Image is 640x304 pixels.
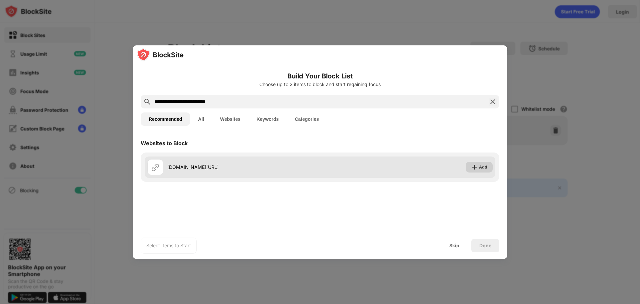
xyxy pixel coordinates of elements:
img: search.svg [143,98,151,106]
div: Skip [449,243,459,248]
button: Categories [287,112,327,126]
img: logo-blocksite.svg [137,48,184,61]
button: All [190,112,212,126]
div: Add [479,164,487,171]
div: Done [479,243,491,248]
button: Keywords [248,112,287,126]
div: Websites to Block [141,140,188,146]
div: [DOMAIN_NAME][URL] [167,164,320,171]
div: Select Items to Start [146,242,191,249]
img: search-close [489,98,497,106]
button: Websites [212,112,248,126]
div: Choose up to 2 items to block and start regaining focus [141,82,499,87]
button: Recommended [141,112,190,126]
img: url.svg [151,163,159,171]
h6: Build Your Block List [141,71,499,81]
